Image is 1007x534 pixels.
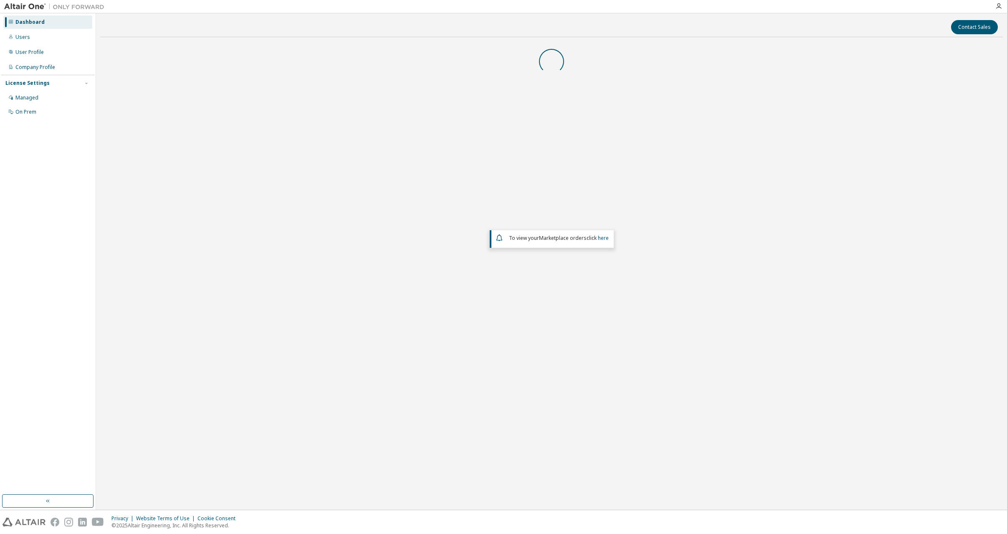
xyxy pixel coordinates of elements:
div: Managed [15,94,38,101]
p: © 2025 Altair Engineering, Inc. All Rights Reserved. [111,522,240,529]
img: youtube.svg [92,518,104,526]
div: Website Terms of Use [136,515,197,522]
div: License Settings [5,80,50,86]
img: instagram.svg [64,518,73,526]
div: Privacy [111,515,136,522]
img: linkedin.svg [78,518,87,526]
span: To view your click [509,234,609,242]
div: Company Profile [15,64,55,71]
img: altair_logo.svg [3,518,46,526]
div: Cookie Consent [197,515,240,522]
em: Marketplace orders [539,234,587,242]
a: here [598,234,609,242]
div: User Profile [15,49,44,56]
div: Dashboard [15,19,45,25]
div: Users [15,34,30,41]
div: On Prem [15,109,36,115]
img: Altair One [4,3,109,11]
button: Contact Sales [951,20,998,34]
img: facebook.svg [51,518,59,526]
